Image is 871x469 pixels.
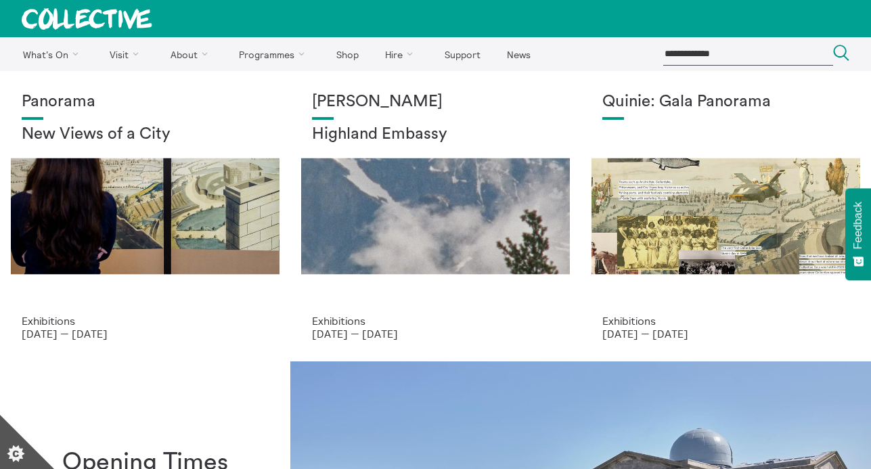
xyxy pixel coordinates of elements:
[374,37,430,71] a: Hire
[11,37,95,71] a: What's On
[227,37,322,71] a: Programmes
[432,37,492,71] a: Support
[312,328,559,340] p: [DATE] — [DATE]
[290,71,581,361] a: Solar wheels 17 [PERSON_NAME] Highland Embassy Exhibitions [DATE] — [DATE]
[158,37,225,71] a: About
[324,37,370,71] a: Shop
[22,328,269,340] p: [DATE] — [DATE]
[602,93,849,112] h1: Quinie: Gala Panorama
[495,37,542,71] a: News
[98,37,156,71] a: Visit
[845,188,871,280] button: Feedback - Show survey
[22,93,269,112] h1: Panorama
[22,125,269,144] h2: New Views of a City
[581,71,871,361] a: Josie Vallely Quinie: Gala Panorama Exhibitions [DATE] — [DATE]
[852,202,864,249] span: Feedback
[602,315,849,327] p: Exhibitions
[602,328,849,340] p: [DATE] — [DATE]
[312,315,559,327] p: Exhibitions
[312,93,559,112] h1: [PERSON_NAME]
[312,125,559,144] h2: Highland Embassy
[22,315,269,327] p: Exhibitions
